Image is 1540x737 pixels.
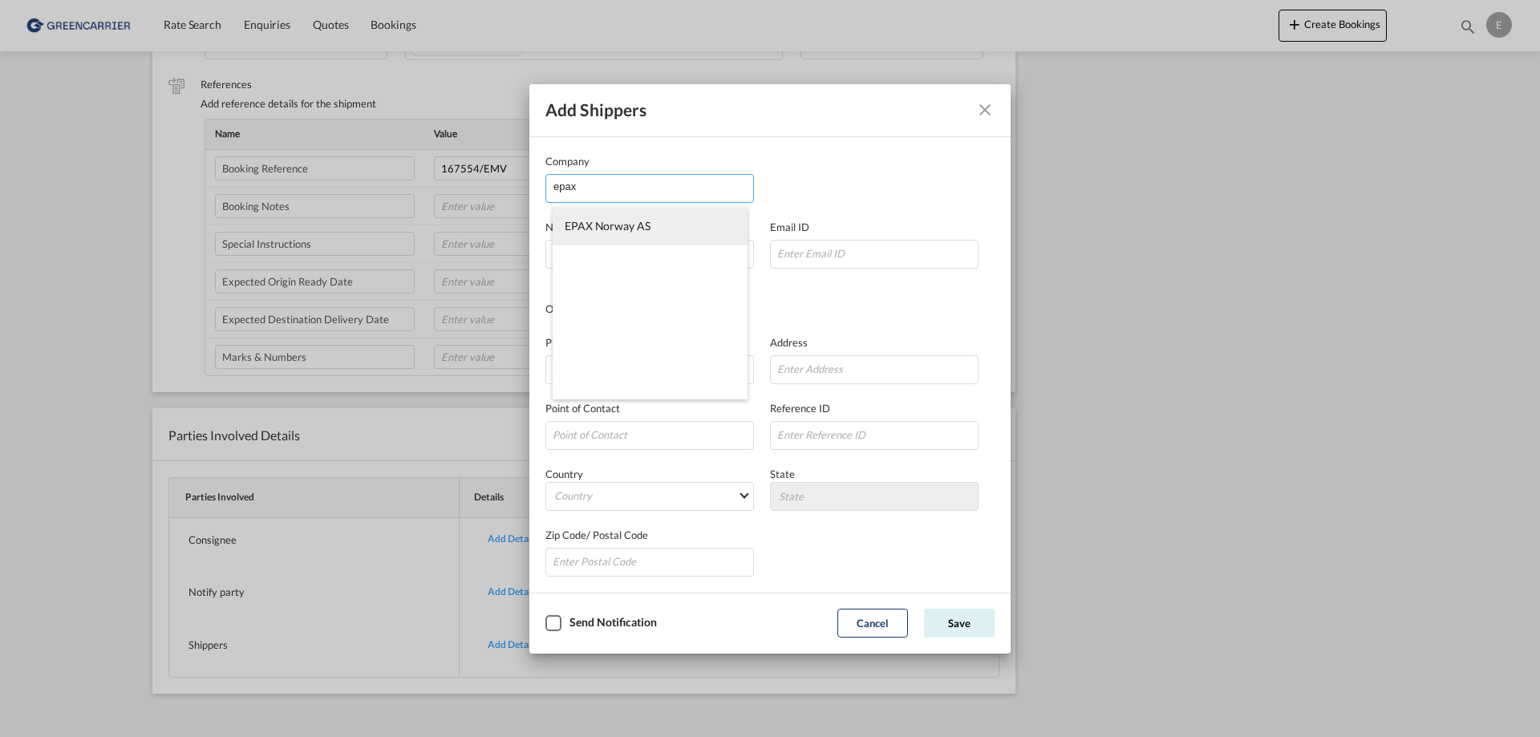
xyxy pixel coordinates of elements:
[545,421,754,450] input: Point of Contact
[545,482,754,511] md-select: Country
[545,615,657,631] md-checkbox: Checkbox No Ink
[770,468,795,480] span: State
[545,355,754,384] input: Phone Number
[545,221,573,233] span: Name
[770,221,809,233] span: Email ID
[545,402,620,415] span: Point of Contact
[770,482,979,511] md-select: State
[529,84,1011,654] md-dialog: Company Name Email ...
[545,336,574,349] span: Phone
[569,615,657,629] div: Send Notification
[924,609,995,638] button: Save
[565,219,650,233] span: EPAX Norway AS
[975,100,995,119] md-icon: Close dialog
[545,240,754,269] input: Enter Name
[545,155,590,168] span: Company
[770,421,979,450] input: Enter Reference ID
[837,609,908,638] button: Cancel
[770,336,808,349] span: Address
[553,175,753,199] input: Company
[770,355,979,384] input: Enter Address
[545,468,583,480] span: Country
[545,301,770,318] div: Other Details
[545,528,648,541] span: Zip Code/ Postal Code
[545,548,754,577] input: Enter Postal Code
[545,99,646,119] span: Add shippers
[969,94,1001,126] button: Close dialog
[770,240,979,269] input: Enter Email ID
[770,402,830,415] span: Reference ID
